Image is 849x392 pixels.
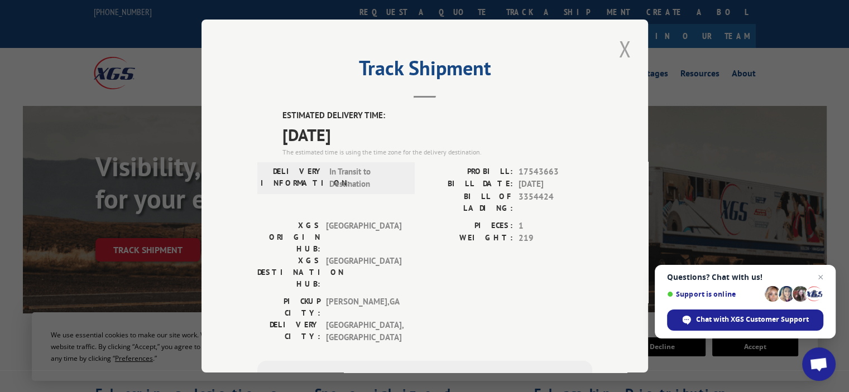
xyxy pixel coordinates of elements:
[425,166,513,178] label: PROBILL:
[326,296,401,319] span: [PERSON_NAME] , GA
[326,319,401,344] span: [GEOGRAPHIC_DATA] , [GEOGRAPHIC_DATA]
[425,191,513,214] label: BILL OF LADING:
[326,220,401,255] span: [GEOGRAPHIC_DATA]
[519,166,592,178] span: 17543663
[615,33,634,64] button: Close modal
[425,220,513,233] label: PIECES:
[261,166,324,191] label: DELIVERY INFORMATION:
[667,309,823,331] span: Chat with XGS Customer Support
[326,255,401,290] span: [GEOGRAPHIC_DATA]
[282,122,592,147] span: [DATE]
[257,220,320,255] label: XGS ORIGIN HUB:
[257,319,320,344] label: DELIVERY CITY:
[667,273,823,282] span: Questions? Chat with us!
[519,232,592,245] span: 219
[802,347,836,381] a: Open chat
[425,232,513,245] label: WEIGHT:
[282,147,592,157] div: The estimated time is using the time zone for the delivery destination.
[257,296,320,319] label: PICKUP CITY:
[329,166,405,191] span: In Transit to Destination
[667,290,761,298] span: Support is online
[519,220,592,233] span: 1
[519,178,592,191] span: [DATE]
[425,178,513,191] label: BILL DATE:
[282,109,592,122] label: ESTIMATED DELIVERY TIME:
[257,60,592,81] h2: Track Shipment
[519,191,592,214] span: 3354424
[696,314,809,325] span: Chat with XGS Customer Support
[257,255,320,290] label: XGS DESTINATION HUB:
